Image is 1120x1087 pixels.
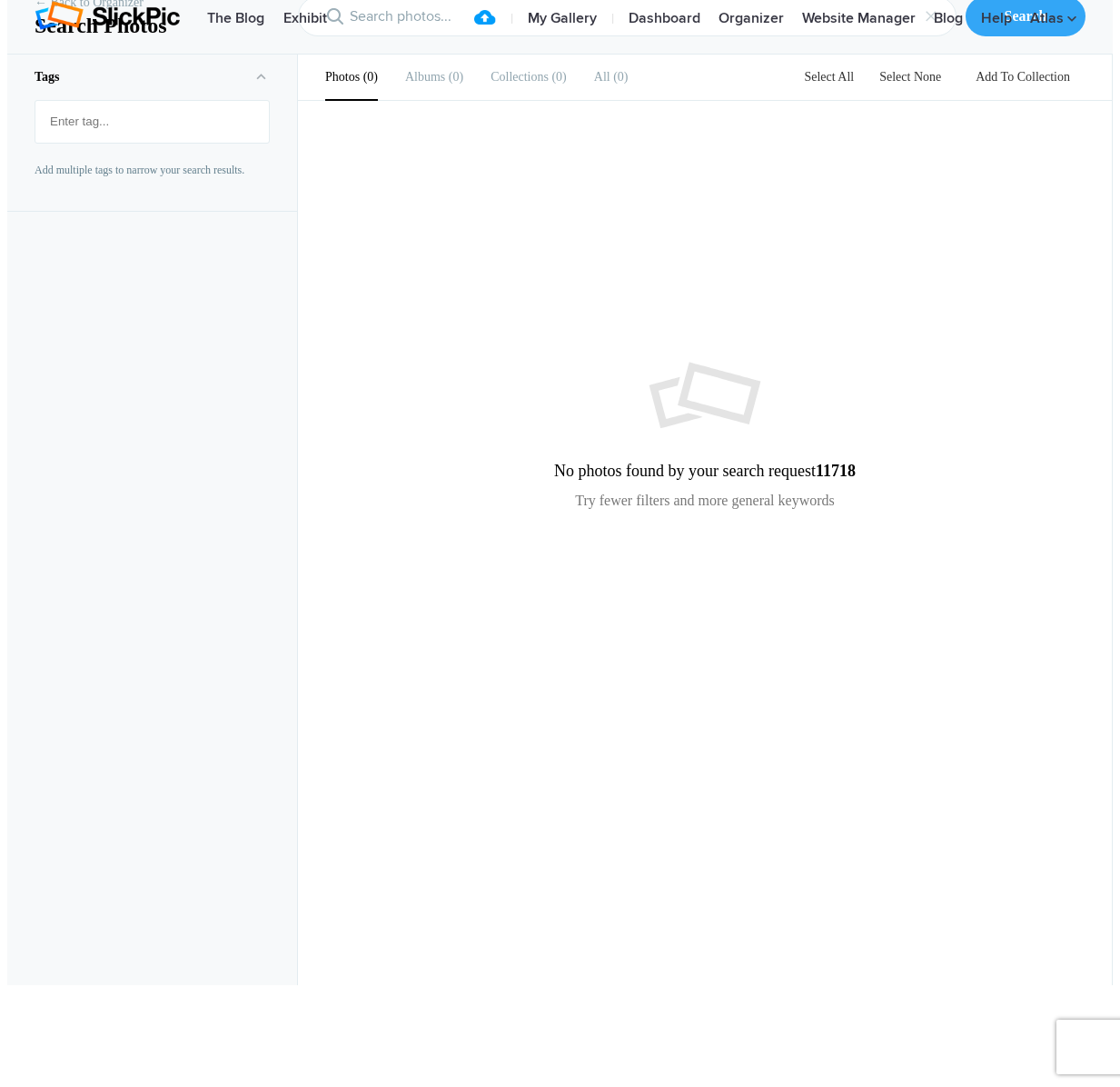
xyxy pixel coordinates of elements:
[816,462,856,480] b: 11718
[405,70,445,84] b: Albums
[35,70,60,84] b: Tags
[793,70,865,84] a: Select All
[325,70,360,84] b: Photos
[45,105,260,138] input: Enter tag...
[554,490,856,526] p: Try fewer filters and more general keywords
[491,70,549,84] b: Collections
[610,70,629,84] span: 0
[445,70,463,84] span: 0
[549,70,567,84] span: 0
[554,330,856,490] h2: No photos found by your search request
[961,70,1085,84] a: Add To Collection
[35,162,270,178] p: Add multiple tags to narrow your search results.
[594,70,610,84] b: All
[360,70,378,84] span: 0
[35,101,269,143] mat-chip-list: Fruit selection
[868,70,952,84] a: Select None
